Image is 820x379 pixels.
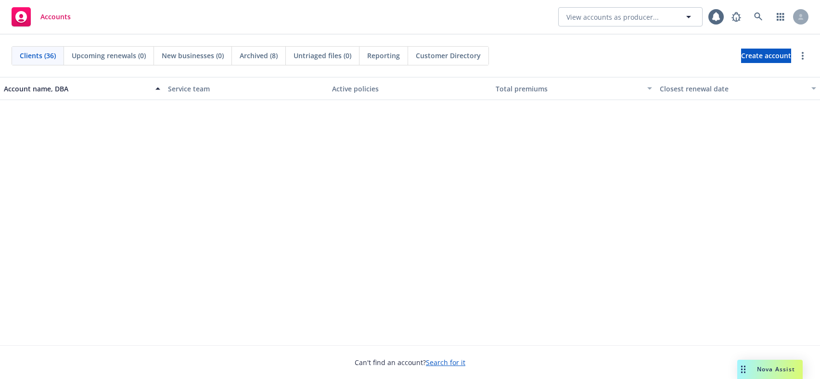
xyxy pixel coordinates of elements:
[367,51,400,61] span: Reporting
[20,51,56,61] span: Clients (36)
[416,51,481,61] span: Customer Directory
[492,77,656,100] button: Total premiums
[797,50,808,62] a: more
[749,7,768,26] a: Search
[737,360,803,379] button: Nova Assist
[168,84,324,94] div: Service team
[8,3,75,30] a: Accounts
[757,365,795,373] span: Nova Assist
[727,7,746,26] a: Report a Bug
[332,84,488,94] div: Active policies
[660,84,806,94] div: Closest renewal date
[4,84,150,94] div: Account name, DBA
[328,77,492,100] button: Active policies
[741,49,791,63] a: Create account
[737,360,749,379] div: Drag to move
[355,357,465,367] span: Can't find an account?
[294,51,351,61] span: Untriaged files (0)
[496,84,641,94] div: Total premiums
[240,51,278,61] span: Archived (8)
[558,7,703,26] button: View accounts as producer...
[771,7,790,26] a: Switch app
[656,77,820,100] button: Closest renewal date
[426,358,465,367] a: Search for it
[40,13,71,21] span: Accounts
[164,77,328,100] button: Service team
[566,12,659,22] span: View accounts as producer...
[162,51,224,61] span: New businesses (0)
[741,47,791,65] span: Create account
[72,51,146,61] span: Upcoming renewals (0)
